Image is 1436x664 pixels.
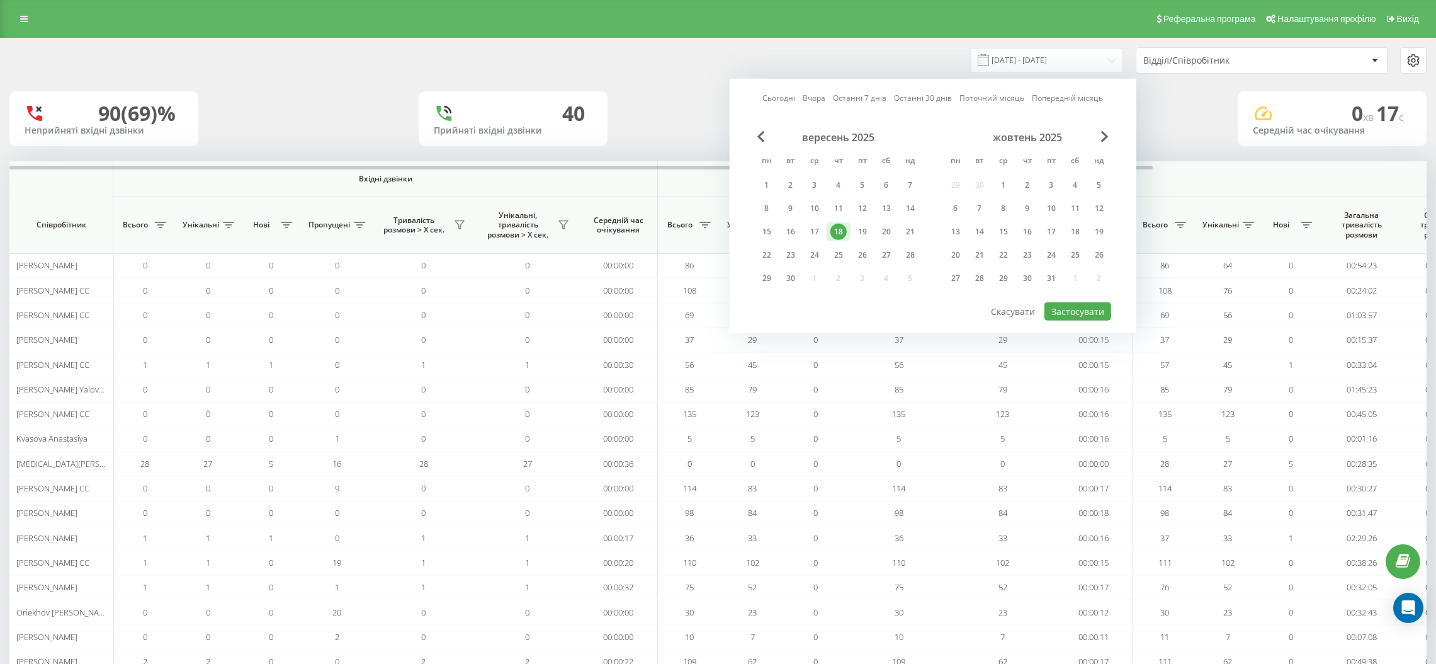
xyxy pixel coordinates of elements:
div: нд 5 жовт 2025 р. [1087,176,1111,195]
div: нд 21 вер 2025 р. [898,222,922,241]
span: 85 [1160,384,1169,395]
div: Відділ/Співробітник [1143,55,1294,66]
a: Поточний місяць [959,92,1024,104]
div: пт 10 жовт 2025 р. [1039,199,1063,218]
span: 37 [895,334,903,345]
div: 22 [995,247,1012,263]
div: пт 3 жовт 2025 р. [1039,176,1063,195]
span: 135 [892,408,905,420]
div: 10 [806,200,823,217]
span: 0 [421,260,426,271]
abbr: неділя [901,152,920,171]
span: [PERSON_NAME] CC [16,359,89,370]
span: c [1399,110,1404,124]
span: 108 [1158,285,1172,296]
abbr: середа [805,152,824,171]
div: чт 18 вер 2025 р. [827,222,851,241]
div: пт 19 вер 2025 р. [851,222,874,241]
td: 00:00:15 [1054,352,1133,377]
div: пн 27 жовт 2025 р. [944,269,968,288]
span: 0 [525,309,529,321]
div: Середній час очікування [1253,125,1411,136]
abbr: неділя [1090,152,1109,171]
td: 01:45:23 [1322,377,1401,402]
span: 0 [143,384,147,395]
span: 0 [335,260,339,271]
div: вт 9 вер 2025 р. [779,199,803,218]
div: сб 13 вер 2025 р. [874,199,898,218]
div: 17 [1043,224,1060,240]
div: 9 [783,200,799,217]
span: 0 [206,384,210,395]
span: 37 [1160,334,1169,345]
div: пн 13 жовт 2025 р. [944,222,968,241]
div: 90 (69)% [98,101,176,125]
span: 0 [206,408,210,420]
td: 00:00:16 [1054,402,1133,426]
abbr: середа [994,152,1013,171]
a: Останні 7 днів [833,92,886,104]
span: 0 [206,433,210,444]
div: Прийняті вхідні дзвінки [434,125,592,136]
span: Вихід [1397,14,1419,24]
div: пт 26 вер 2025 р. [851,246,874,265]
span: 0 [1289,285,1293,296]
span: 0 [525,433,529,444]
span: 69 [685,309,694,321]
span: 56 [685,359,694,370]
div: вт 28 жовт 2025 р. [968,269,992,288]
div: чт 2 жовт 2025 р. [1015,176,1039,195]
span: [PERSON_NAME] [16,334,77,345]
span: 69 [1160,309,1169,321]
div: чт 16 жовт 2025 р. [1015,222,1039,241]
abbr: понеділок [946,152,965,171]
div: пн 15 вер 2025 р. [755,222,779,241]
div: 3 [806,177,823,193]
span: 0 [525,384,529,395]
span: хв [1363,110,1376,124]
span: 1 [525,359,529,370]
td: 00:00:00 [579,426,658,451]
div: 16 [1019,224,1036,240]
div: 4 [830,177,847,193]
span: Налаштування профілю [1277,14,1376,24]
span: 64 [1223,260,1232,271]
span: 0 [269,260,273,271]
abbr: вівторок [970,152,989,171]
div: пн 20 жовт 2025 р. [944,246,968,265]
td: 00:15:37 [1322,328,1401,352]
div: 6 [947,200,964,217]
div: 23 [1019,247,1036,263]
div: 1 [995,177,1012,193]
div: 24 [1043,247,1060,263]
div: 2 [783,177,799,193]
div: 15 [995,224,1012,240]
span: 0 [335,285,339,296]
span: 79 [1223,384,1232,395]
span: 1 [206,359,210,370]
span: Previous Month [757,131,765,142]
span: 79 [998,384,1007,395]
span: 5 [687,433,692,444]
span: 0 [1352,100,1376,127]
span: 0 [143,334,147,345]
div: пт 24 жовт 2025 р. [1039,246,1063,265]
span: 1 [335,433,339,444]
div: чт 9 жовт 2025 р. [1015,199,1039,218]
span: 0 [525,260,529,271]
div: вт 2 вер 2025 р. [779,176,803,195]
button: Застосувати [1044,302,1111,321]
div: чт 25 вер 2025 р. [827,246,851,265]
span: 0 [335,359,339,370]
div: 18 [830,224,847,240]
span: 1 [143,359,147,370]
div: ср 10 вер 2025 р. [803,199,827,218]
div: 16 [783,224,799,240]
td: 00:00:00 [579,377,658,402]
div: 12 [1091,200,1107,217]
span: 0 [335,334,339,345]
div: сб 11 жовт 2025 р. [1063,199,1087,218]
span: 0 [143,285,147,296]
div: ср 17 вер 2025 р. [803,222,827,241]
div: 14 [971,224,988,240]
